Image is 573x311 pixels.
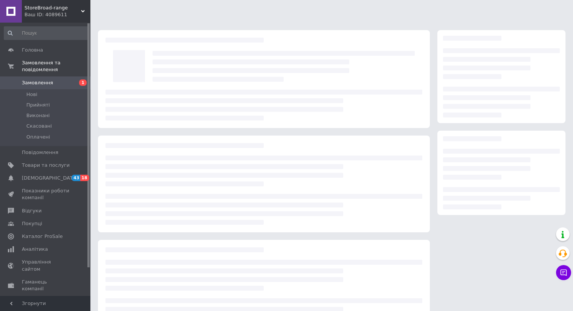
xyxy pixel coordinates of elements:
[24,11,90,18] div: Ваш ID: 4089611
[22,149,58,156] span: Повідомлення
[22,79,53,86] span: Замовлення
[26,102,50,108] span: Прийняті
[22,59,90,73] span: Замовлення та повідомлення
[72,175,80,181] span: 43
[22,233,63,240] span: Каталог ProSale
[22,207,41,214] span: Відгуки
[22,175,78,181] span: [DEMOGRAPHIC_DATA]
[22,259,70,272] span: Управління сайтом
[22,279,70,292] span: Гаманець компанії
[26,112,50,119] span: Виконані
[22,47,43,53] span: Головна
[22,188,70,201] span: Показники роботи компанії
[22,220,42,227] span: Покупці
[22,246,48,253] span: Аналітика
[79,79,87,86] span: 1
[26,91,37,98] span: Нові
[80,175,89,181] span: 18
[4,26,89,40] input: Пошук
[24,5,81,11] span: StoreBroad-range
[556,265,571,280] button: Чат з покупцем
[26,123,52,130] span: Скасовані
[22,162,70,169] span: Товари та послуги
[26,134,50,140] span: Оплачені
